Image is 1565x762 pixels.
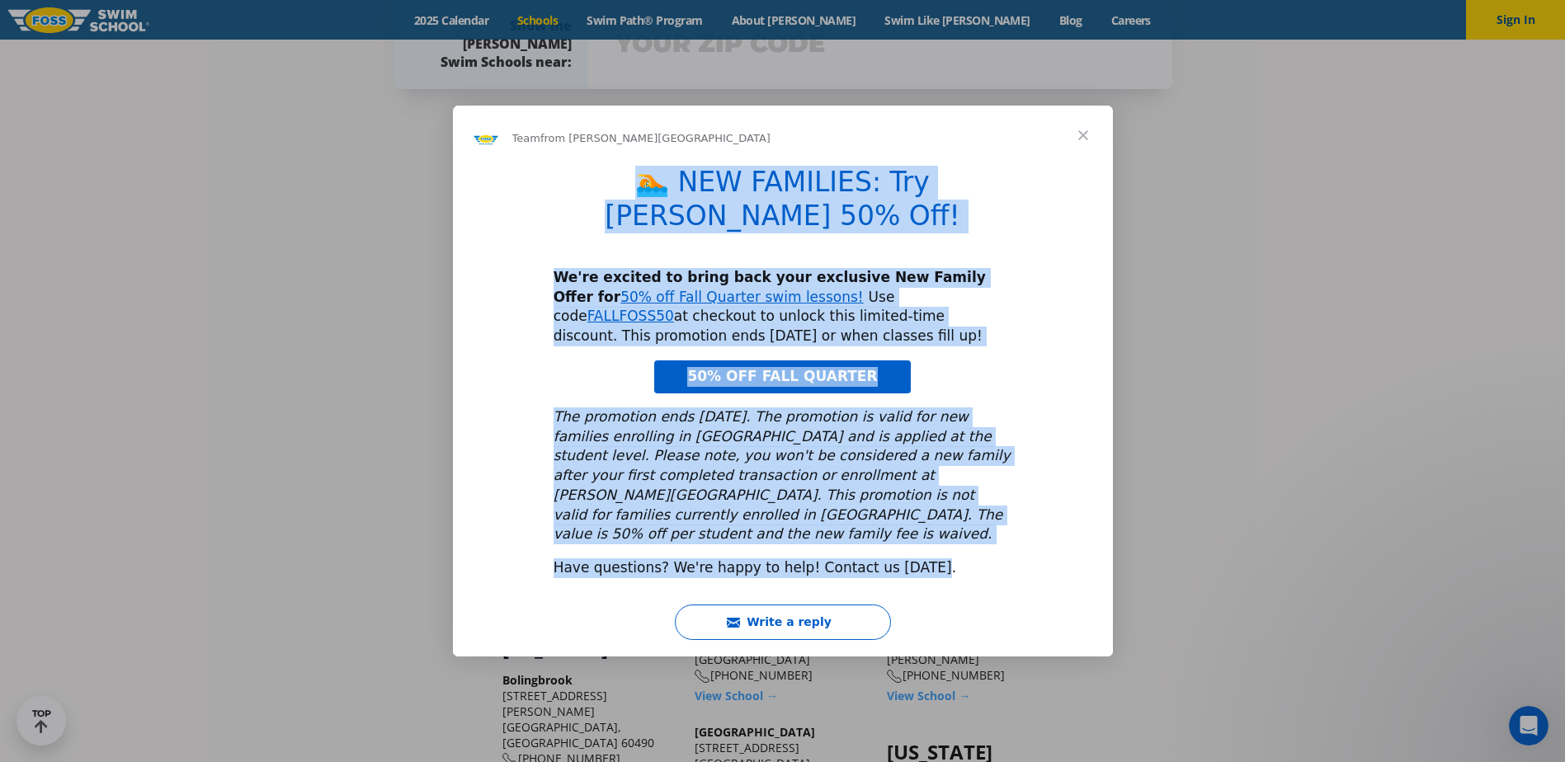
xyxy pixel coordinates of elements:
a: 50% OFF FALL QUARTER [654,360,910,393]
a: ! [858,289,864,305]
span: Close [1054,106,1113,165]
span: 50% OFF FALL QUARTER [687,368,877,384]
b: We're excited to bring back your exclusive New Family Offer for [554,269,986,305]
span: Team [512,132,540,144]
span: from [PERSON_NAME][GEOGRAPHIC_DATA] [540,132,771,144]
a: FALLFOSS50 [587,308,674,324]
h1: 🏊 NEW FAMILIES: Try [PERSON_NAME] 50% Off! [554,166,1012,243]
div: Use code at checkout to unlock this limited-time discount. This promotion ends [DATE] or when cla... [554,268,1012,346]
button: Write a reply [675,604,891,640]
div: Have questions? We're happy to help! Contact us [DATE]. [554,558,1012,578]
i: The promotion ends [DATE]. The promotion is valid for new families enrolling in [GEOGRAPHIC_DATA]... [554,408,1011,543]
img: Profile image for Team [473,125,499,152]
a: 50% off Fall Quarter swim lessons [620,289,858,305]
